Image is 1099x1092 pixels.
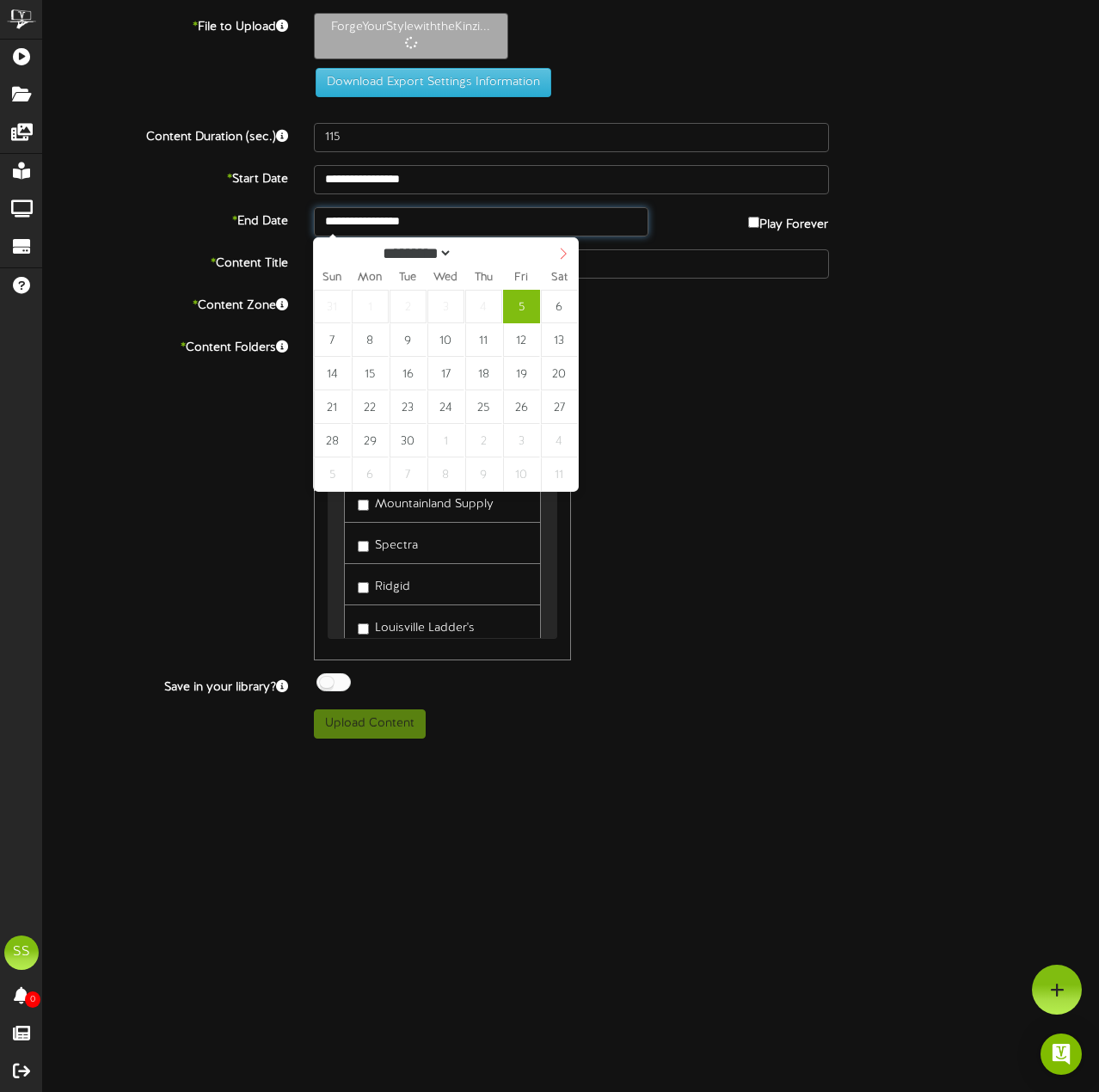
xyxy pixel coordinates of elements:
[465,390,502,424] span: September 25, 2025
[351,273,389,284] span: Mon
[358,582,369,593] input: Ridgid
[30,249,301,273] label: Content Title
[30,334,301,357] label: Content Folders
[503,290,540,323] span: September 5, 2025
[465,357,502,390] span: September 18, 2025
[314,323,351,357] span: September 7, 2025
[465,424,502,457] span: October 2, 2025
[352,390,389,424] span: September 22, 2025
[390,357,427,390] span: September 16, 2025
[390,390,427,424] span: September 23, 2025
[314,273,352,284] span: Sun
[358,541,369,552] input: Spectra
[541,390,578,424] span: September 27, 2025
[30,207,301,230] label: End Date
[307,76,551,89] a: Download Export Settings Information
[503,424,540,457] span: October 3, 2025
[314,424,351,457] span: September 28, 2025
[502,273,540,284] span: Fri
[541,290,578,323] span: September 6, 2025
[389,273,427,284] span: Tue
[314,357,351,390] span: September 14, 2025
[390,290,427,323] span: September 2, 2025
[540,273,578,284] span: Sat
[30,165,301,188] label: Start Date
[503,323,540,357] span: September 12, 2025
[1041,1034,1082,1075] div: Open Intercom Messenger
[358,573,410,596] label: Ridgid
[452,244,514,262] input: Year
[358,500,369,511] input: Mountainland Supply
[30,673,301,696] label: Save in your library?
[352,457,389,491] span: October 6, 2025
[541,357,578,390] span: September 20, 2025
[30,291,301,315] label: Content Zone
[358,623,369,635] input: Louisville Ladder's
[427,457,464,491] span: October 8, 2025
[314,290,351,323] span: August 31, 2025
[30,13,301,36] label: File to Upload
[541,457,578,491] span: October 11, 2025
[427,424,464,457] span: October 1, 2025
[503,390,540,424] span: September 26, 2025
[30,123,301,146] label: Content Duration (sec.)
[314,709,426,739] button: Upload Content
[390,424,427,457] span: September 30, 2025
[427,390,464,424] span: September 24, 2025
[427,323,464,357] span: September 10, 2025
[352,424,389,457] span: September 29, 2025
[25,991,40,1008] span: 0
[390,457,427,491] span: October 7, 2025
[314,390,351,424] span: September 21, 2025
[427,273,464,284] span: Wed
[352,323,389,357] span: September 8, 2025
[316,68,551,97] button: Download Export Settings Information
[358,490,494,513] label: Mountainland Supply
[465,457,502,491] span: October 9, 2025
[465,290,502,323] span: September 4, 2025
[4,936,39,970] div: SS
[314,457,351,491] span: October 5, 2025
[541,424,578,457] span: October 4, 2025
[541,323,578,357] span: September 13, 2025
[465,323,502,357] span: September 11, 2025
[427,290,464,323] span: September 3, 2025
[358,531,418,555] label: Spectra
[464,273,502,284] span: Thu
[352,290,389,323] span: September 1, 2025
[503,457,540,491] span: October 10, 2025
[748,207,828,234] label: Play Forever
[503,357,540,390] span: September 19, 2025
[427,357,464,390] span: September 17, 2025
[390,323,427,357] span: September 9, 2025
[352,357,389,390] span: September 15, 2025
[748,217,759,228] input: Play Forever
[358,614,475,637] label: Louisville Ladder's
